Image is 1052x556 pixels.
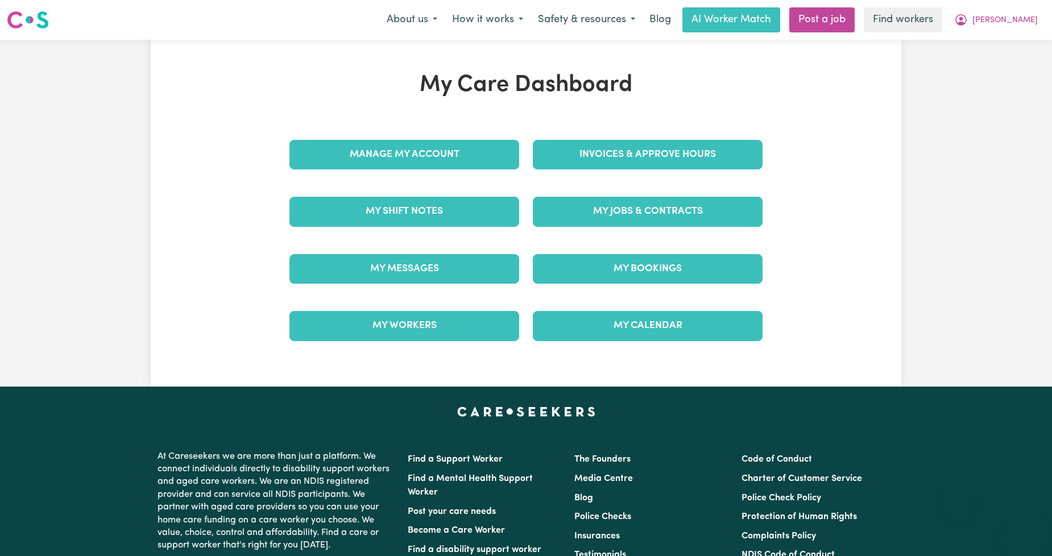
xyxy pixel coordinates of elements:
[742,512,857,521] a: Protection of Human Rights
[533,140,763,169] a: Invoices & Approve Hours
[289,140,519,169] a: Manage My Account
[947,8,1045,32] button: My Account
[742,455,812,464] a: Code of Conduct
[574,455,631,464] a: The Founders
[445,8,531,32] button: How it works
[864,7,942,32] a: Find workers
[7,10,49,30] img: Careseekers logo
[408,507,496,516] a: Post your care needs
[7,7,49,33] a: Careseekers logo
[1007,511,1043,547] iframe: Button to launch messaging window
[789,7,855,32] a: Post a job
[947,483,970,506] iframe: Close message
[742,474,862,483] a: Charter of Customer Service
[574,512,631,521] a: Police Checks
[457,407,595,416] a: Careseekers home page
[682,7,780,32] a: AI Worker Match
[531,8,643,32] button: Safety & resources
[408,474,533,497] a: Find a Mental Health Support Worker
[574,532,620,541] a: Insurances
[533,254,763,284] a: My Bookings
[643,7,678,32] a: Blog
[408,526,505,535] a: Become a Care Worker
[533,311,763,341] a: My Calendar
[283,72,769,99] h1: My Care Dashboard
[533,197,763,226] a: My Jobs & Contracts
[289,197,519,226] a: My Shift Notes
[289,311,519,341] a: My Workers
[972,14,1038,27] span: [PERSON_NAME]
[574,493,593,503] a: Blog
[742,532,816,541] a: Complaints Policy
[574,474,633,483] a: Media Centre
[379,8,445,32] button: About us
[408,455,503,464] a: Find a Support Worker
[408,545,541,554] a: Find a disability support worker
[289,254,519,284] a: My Messages
[742,493,821,503] a: Police Check Policy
